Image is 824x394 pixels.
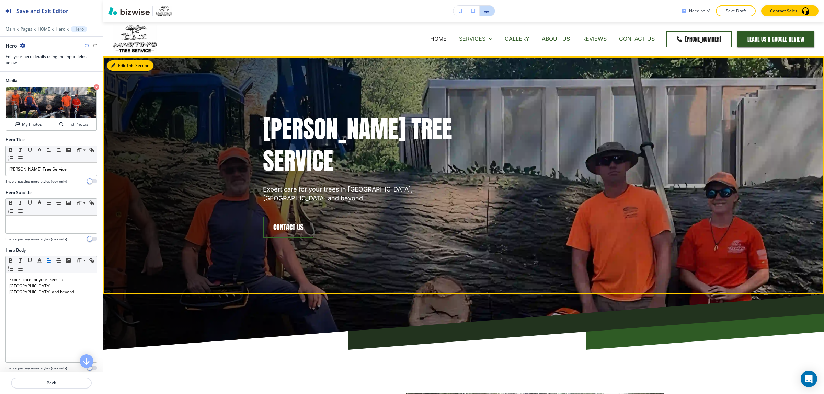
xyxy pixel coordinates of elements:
p: [PERSON_NAME] Tree Service [9,166,93,172]
p: ABOUT US [542,35,570,43]
p: Expert care for your trees in [GEOGRAPHIC_DATA], [GEOGRAPHIC_DATA] and beyond [263,185,455,203]
h4: Enable pasting more styles (dev only) [5,236,67,242]
p: Hero [74,27,84,32]
button: HOME [38,27,50,32]
button: My Photos [6,118,51,130]
a: leave us a google review [737,31,814,47]
img: Bizwise Logo [108,7,150,15]
h2: Hero Subtitle [5,189,32,196]
p: GALLERY [505,35,529,43]
h2: Hero [5,42,17,49]
h4: Enable pasting more styles (dev only) [5,179,67,184]
img: Your Logo [156,5,172,16]
h2: Hero Title [5,137,25,143]
p: REVIEWS [582,35,607,43]
h2: Save and Exit Editor [16,7,68,15]
button: Save Draft [716,5,756,16]
p: [PERSON_NAME] Tree Service [263,113,455,177]
h3: Edit your hero details using the input fields below [5,54,97,66]
p: Expert care for your trees in [GEOGRAPHIC_DATA], [GEOGRAPHIC_DATA] and beyond [9,277,93,295]
p: Back [12,380,91,386]
p: Contact Sales [770,8,797,14]
h2: Hero Body [5,247,26,253]
button: Pages [21,27,32,32]
p: HOME [430,35,447,43]
button: Main [5,27,15,32]
button: Find Photos [51,118,96,130]
a: [PHONE_NUMBER] [666,31,732,47]
button: Back [11,378,92,389]
button: Contact Sales [761,5,819,16]
h4: Find Photos [66,121,88,127]
button: Hero [71,26,87,32]
p: SERVICES [459,35,485,43]
p: CONTACT US [619,35,655,43]
button: contact us [263,217,313,238]
h3: Need help? [689,8,710,14]
h4: My Photos [22,121,42,127]
button: Edit This Section [107,60,153,71]
h2: Media [5,78,97,84]
h4: Enable pasting more styles (dev only) [5,366,67,371]
div: My PhotosFind Photos [5,86,97,131]
p: Save Draft [725,8,747,14]
div: Open Intercom Messenger [801,371,817,387]
img: Martin’s Tree Service [113,24,157,53]
button: Hero [56,27,65,32]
